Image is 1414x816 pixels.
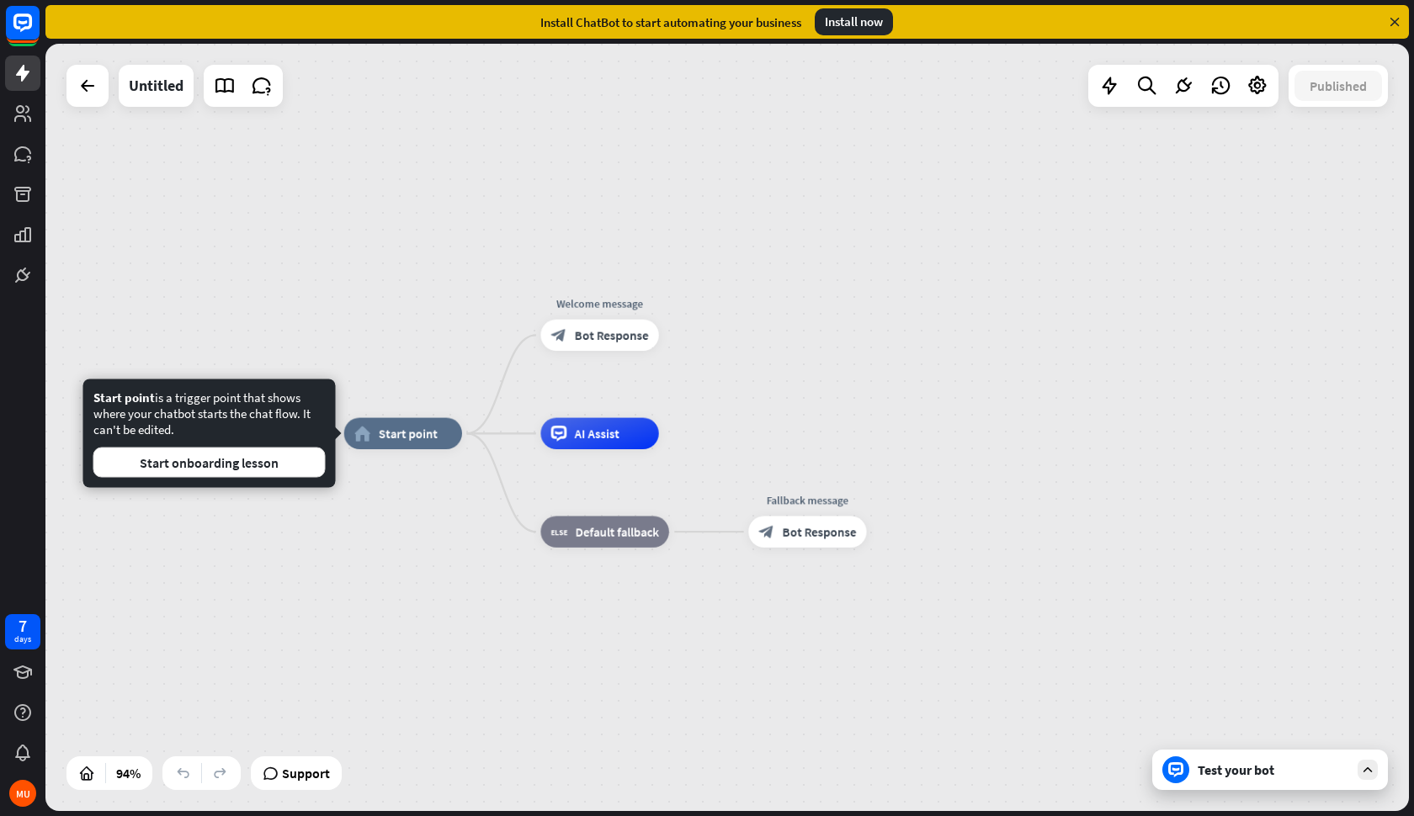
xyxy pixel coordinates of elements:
span: Bot Response [782,524,856,540]
div: 7 [19,618,27,633]
div: MU [9,780,36,807]
div: Install now [815,8,893,35]
div: days [14,633,31,645]
i: home_2 [354,426,371,442]
i: block_fallback [551,524,568,540]
span: AI Assist [575,426,619,442]
button: Open LiveChat chat widget [13,7,64,57]
i: block_bot_response [551,327,567,343]
div: Welcome message [529,296,670,312]
button: Published [1294,71,1382,101]
div: Untitled [129,65,183,107]
div: Install ChatBot to start automating your business [540,14,801,30]
div: Fallback message [736,492,878,508]
span: Start point [93,389,155,405]
div: Test your bot [1198,761,1349,778]
span: Bot Response [575,327,649,343]
span: Default fallback [576,524,659,540]
a: 7 days [5,614,40,649]
i: block_bot_response [758,524,774,540]
span: Start point [379,426,438,442]
div: 94% [111,760,146,787]
span: Support [282,760,330,787]
button: Start onboarding lesson [93,448,326,478]
div: is a trigger point that shows where your chatbot starts the chat flow. It can't be edited. [93,389,326,478]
